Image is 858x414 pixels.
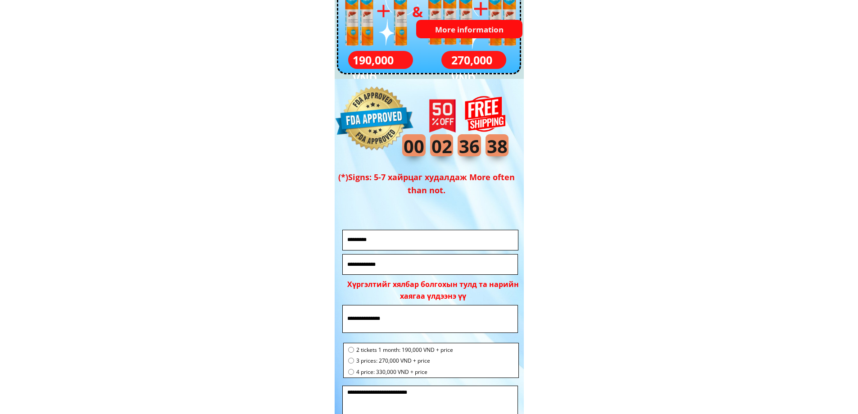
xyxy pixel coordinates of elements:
font: 3 prices: 270,000 VND + price [356,357,430,364]
font: 270,000 VND [451,52,492,86]
font: Хүргэлтийг хялбар болгохын тулд та нарийн хаягаа үлдээнэ үү [347,279,519,301]
font: 190,000 VND [353,52,394,86]
font: 4 price: 330,000 VND + price [356,368,427,376]
font: 2 tickets 1 month: 190,000 VND + price [356,346,453,354]
font: More information [435,24,504,35]
font: & [412,2,423,21]
font: (*)Signs: 5-7 хайрцаг худалдаж More often than not. [338,172,515,196]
